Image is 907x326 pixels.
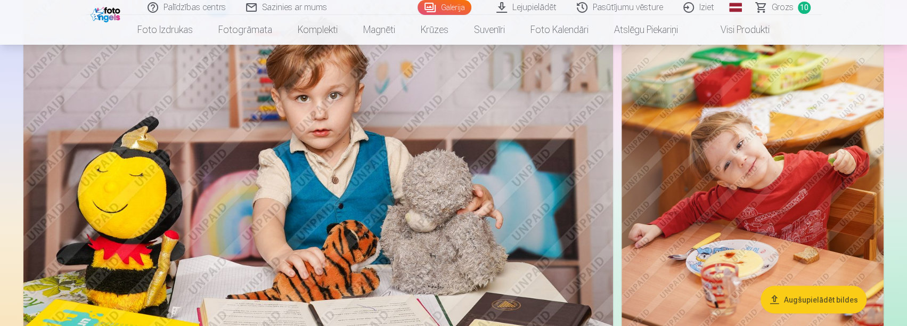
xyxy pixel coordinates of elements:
[285,15,350,45] a: Komplekti
[761,286,867,313] button: Augšupielādēt bildes
[798,2,811,14] span: 10
[350,15,408,45] a: Magnēti
[461,15,518,45] a: Suvenīri
[125,15,206,45] a: Foto izdrukas
[91,4,123,22] img: /fa1
[408,15,461,45] a: Krūzes
[691,15,782,45] a: Visi produkti
[206,15,285,45] a: Fotogrāmata
[772,1,794,14] span: Grozs
[601,15,691,45] a: Atslēgu piekariņi
[518,15,601,45] a: Foto kalendāri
